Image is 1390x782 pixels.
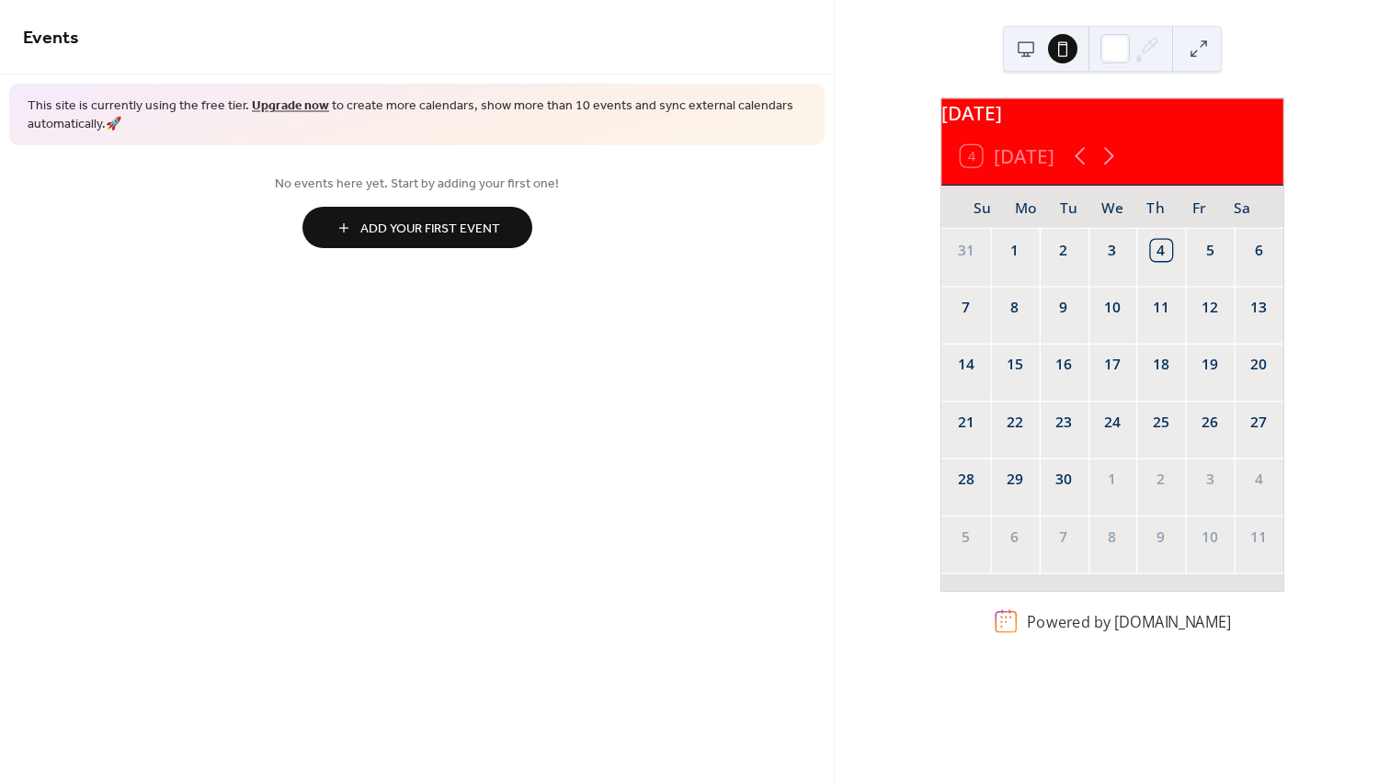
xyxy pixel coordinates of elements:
[302,207,532,248] button: Add Your First Event
[955,297,976,318] div: 7
[955,355,976,376] div: 14
[1114,611,1231,631] a: [DOMAIN_NAME]
[1090,186,1134,229] div: We
[1053,469,1074,490] div: 30
[955,527,976,548] div: 5
[1150,469,1171,490] div: 2
[1150,297,1171,318] div: 11
[1200,412,1221,433] div: 26
[252,94,329,119] a: Upgrade now
[1004,469,1025,490] div: 29
[1248,412,1270,433] div: 27
[1101,412,1122,433] div: 24
[1047,186,1090,229] div: Tu
[1200,240,1221,261] div: 5
[1004,240,1025,261] div: 1
[1200,355,1221,376] div: 19
[1150,527,1171,548] div: 9
[1248,469,1270,490] div: 4
[1101,297,1122,318] div: 10
[1248,240,1270,261] div: 6
[1150,240,1171,261] div: 4
[1150,355,1171,376] div: 18
[955,412,976,433] div: 21
[941,98,1283,127] div: [DATE]
[1004,527,1025,548] div: 6
[1248,297,1270,318] div: 13
[1101,527,1122,548] div: 8
[1004,412,1025,433] div: 22
[1053,355,1074,376] div: 16
[955,240,976,261] div: 31
[23,20,79,56] span: Events
[961,186,1004,229] div: Su
[1178,186,1221,229] div: Fr
[1248,527,1270,548] div: 11
[23,207,811,248] a: Add Your First Event
[1101,240,1122,261] div: 3
[1053,527,1074,548] div: 7
[360,220,500,239] span: Add Your First Event
[1101,355,1122,376] div: 17
[1027,611,1231,631] div: Powered by
[1200,469,1221,490] div: 3
[1150,412,1171,433] div: 25
[28,97,806,133] span: This site is currently using the free tier. to create more calendars, show more than 10 events an...
[1248,355,1270,376] div: 20
[1101,469,1122,490] div: 1
[1134,186,1178,229] div: Th
[1053,240,1074,261] div: 2
[955,469,976,490] div: 28
[1200,527,1221,548] div: 10
[1004,186,1047,229] div: Mo
[23,175,811,194] span: No events here yet. Start by adding your first one!
[1200,297,1221,318] div: 12
[1053,297,1074,318] div: 9
[1004,297,1025,318] div: 8
[1004,355,1025,376] div: 15
[1221,186,1264,229] div: Sa
[1053,412,1074,433] div: 23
